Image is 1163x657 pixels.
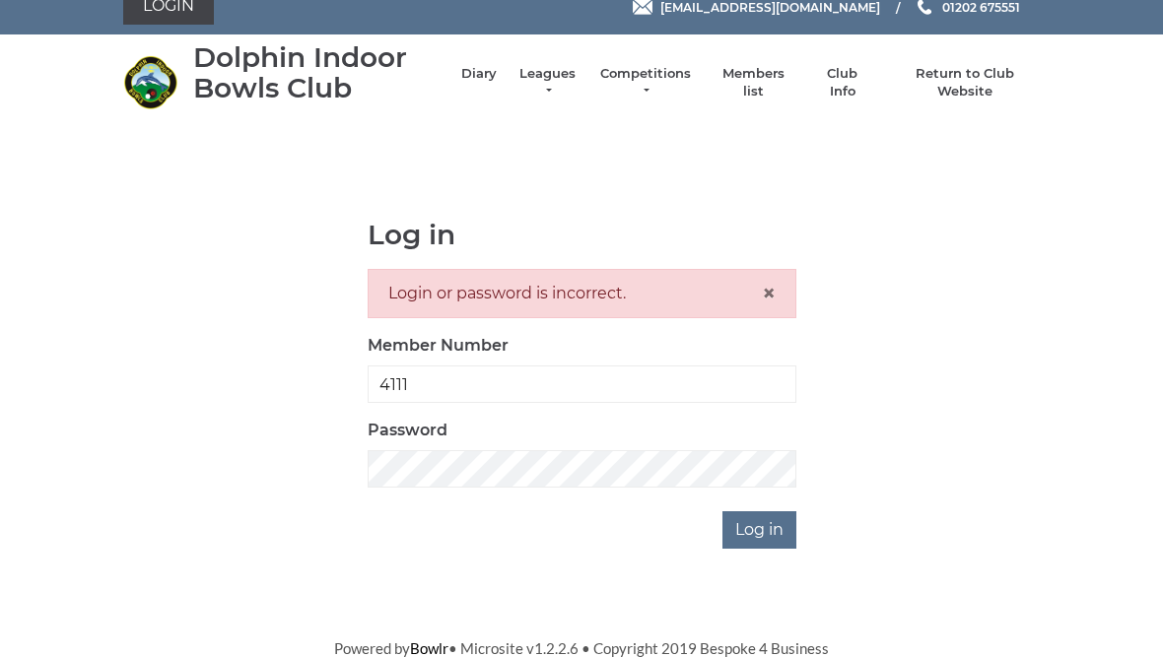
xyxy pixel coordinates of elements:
a: Members list [712,65,793,100]
img: Dolphin Indoor Bowls Club [123,55,177,109]
a: Bowlr [410,639,448,657]
button: Close [762,282,776,305]
div: Dolphin Indoor Bowls Club [193,42,442,103]
div: Login or password is incorrect. [368,269,796,318]
a: Leagues [516,65,579,100]
a: Competitions [598,65,693,100]
h1: Log in [368,220,796,250]
span: Powered by • Microsite v1.2.2.6 • Copyright 2019 Bespoke 4 Business [334,639,829,657]
label: Password [368,419,447,442]
a: Diary [461,65,497,83]
a: Club Info [814,65,871,100]
input: Log in [722,511,796,549]
a: Return to Club Website [891,65,1040,100]
span: × [762,279,776,307]
label: Member Number [368,334,509,358]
